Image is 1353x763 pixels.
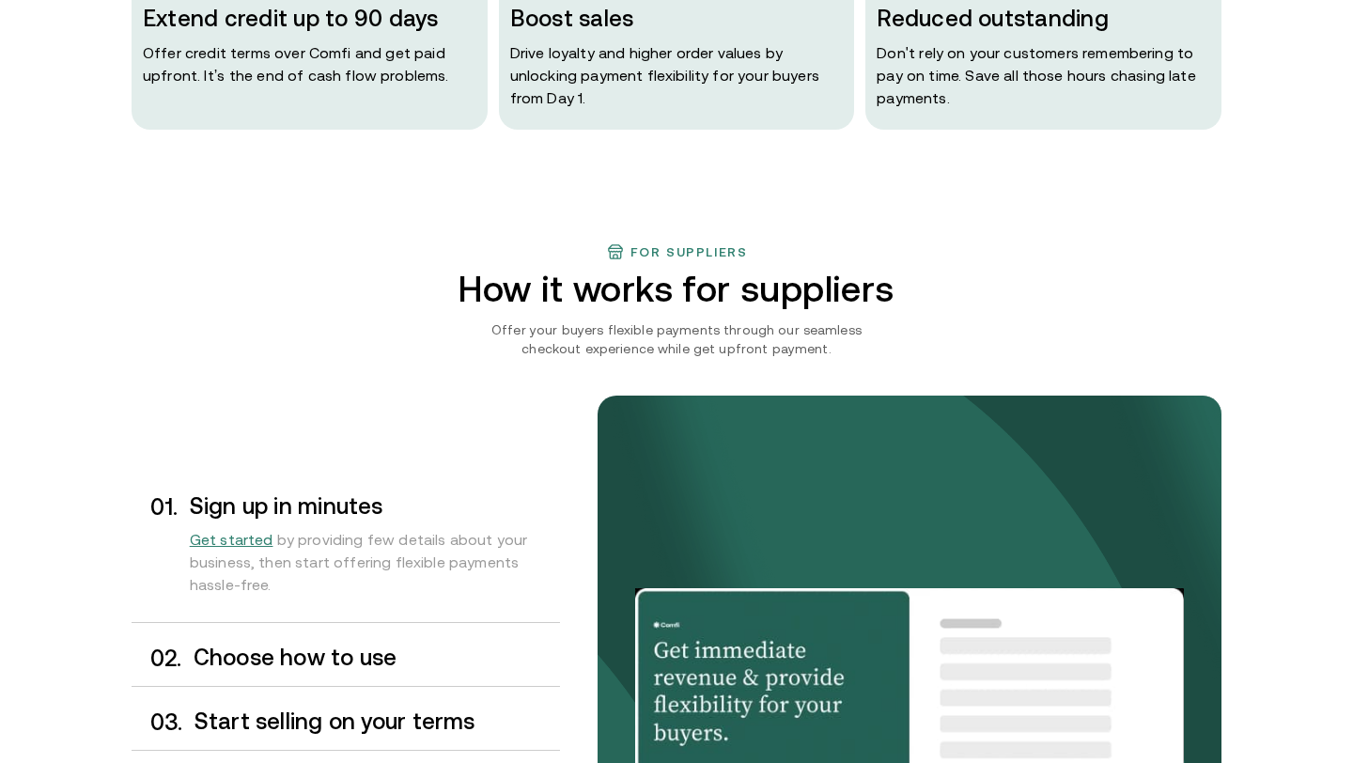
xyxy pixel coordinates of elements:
div: 0 2 . [132,646,182,671]
p: Don ' t rely on your customers remembering to pay on time. Save all those hours chasing late paym... [877,41,1210,109]
h3: Start selling on your terms [194,709,560,734]
h3: Boost sales [510,4,844,34]
div: 0 1 . [132,494,179,615]
h3: Choose how to use [194,646,560,670]
span: Get started [190,531,273,548]
a: Get started [190,531,277,548]
img: finance [606,242,625,261]
h3: Reduced outstanding [877,4,1210,34]
p: Offer your buyers flexible payments through our seamless checkout experience while get upfront pa... [463,320,890,358]
h3: Extend credit up to 90 days [143,4,476,34]
h2: How it works for suppliers [403,269,951,309]
h3: For suppliers [630,244,748,259]
h3: Sign up in minutes [190,494,560,519]
div: by providing few details about your business, then start offering flexible payments hassle-free. [190,519,560,615]
p: Drive loyalty and higher order values by unlocking payment flexibility for your buyers from Day 1. [510,41,844,109]
div: 0 3 . [132,709,183,735]
p: Offer credit terms over Comfi and get paid upfront. It’s the end of cash flow problems. [143,41,476,86]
